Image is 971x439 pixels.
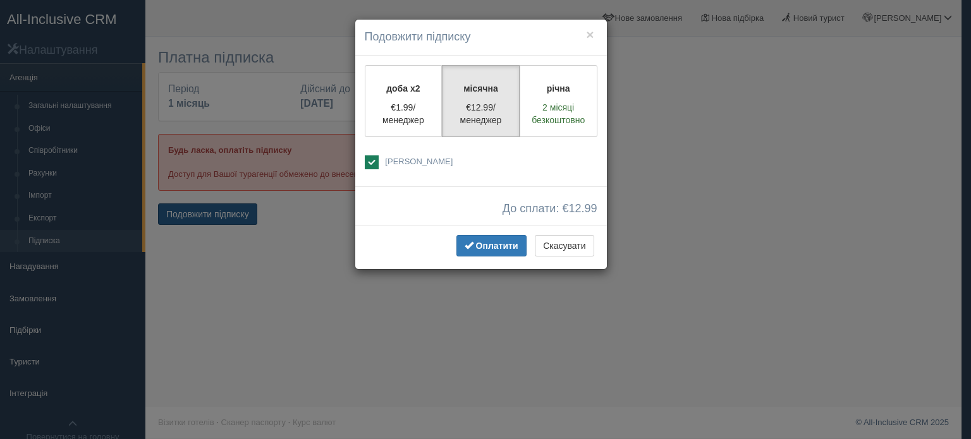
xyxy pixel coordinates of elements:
[503,203,597,215] span: До сплати: €
[568,202,597,215] span: 12.99
[450,82,511,95] p: місячна
[528,101,589,126] p: 2 місяці безкоштовно
[365,29,597,45] h4: Подовжити підписку
[528,82,589,95] p: річна
[450,101,511,126] p: €12.99/менеджер
[476,241,518,251] span: Оплатити
[586,28,594,41] button: ×
[385,157,453,166] span: [PERSON_NAME]
[535,235,594,256] button: Скасувати
[373,82,434,95] p: доба x2
[373,101,434,126] p: €1.99/менеджер
[456,235,527,256] button: Оплатити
